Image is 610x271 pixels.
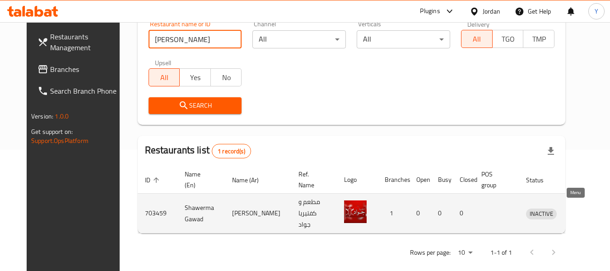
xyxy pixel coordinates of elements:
th: Open [409,166,431,194]
span: Branches [50,64,121,75]
td: 0 [452,194,474,233]
div: All [252,30,346,48]
span: All [465,33,489,46]
span: 1.0.0 [55,110,69,122]
td: Shawerma Gawad [177,194,225,233]
button: Search [149,97,242,114]
div: All [357,30,450,48]
button: All [461,30,493,48]
button: Yes [179,68,211,86]
div: Export file [540,140,562,162]
span: Search [156,100,235,111]
span: No [214,71,238,84]
span: Yes [183,71,207,84]
span: POS group [481,169,508,190]
span: Y [595,6,598,16]
div: Rows per page: [454,246,476,260]
button: All [149,68,180,86]
th: Branches [377,166,409,194]
span: Version: [31,110,53,122]
a: Support.OpsPlatform [31,135,88,147]
th: Closed [452,166,474,194]
p: 1-1 of 1 [490,247,512,258]
span: Ref. Name [298,169,326,190]
td: 0 [409,194,431,233]
span: 1 record(s) [212,147,251,156]
span: Search Branch Phone [50,86,121,96]
label: Delivery [467,21,490,27]
span: Name (Ar) [232,175,270,185]
a: Search Branch Phone [30,80,129,102]
input: Search for restaurant name or ID.. [149,30,242,48]
span: Name (En) [185,169,214,190]
td: مطعم و كفتيريا جواد [291,194,337,233]
button: No [210,68,242,86]
button: TMP [523,30,554,48]
a: Branches [30,58,129,80]
td: 0 [431,194,452,233]
span: ID [145,175,162,185]
button: TGO [492,30,524,48]
span: TGO [496,33,520,46]
span: Get support on: [31,126,73,138]
a: Restaurants Management [30,26,129,58]
div: Jordan [483,6,500,16]
div: Total records count [212,144,251,158]
span: All [153,71,177,84]
span: Restaurants Management [50,31,121,53]
span: Status [526,175,555,185]
th: Busy [431,166,452,194]
div: Plugins [420,6,440,17]
span: TMP [527,33,551,46]
h2: Restaurants list [145,143,251,158]
table: enhanced table [138,166,599,233]
label: Upsell [155,59,172,66]
td: [PERSON_NAME] [225,194,291,233]
td: 1 [377,194,409,233]
span: INACTIVE [526,209,557,219]
td: 703459 [138,194,177,233]
th: Logo [337,166,377,194]
img: Shawerma Gawad [344,200,367,223]
p: Rows per page: [410,247,451,258]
